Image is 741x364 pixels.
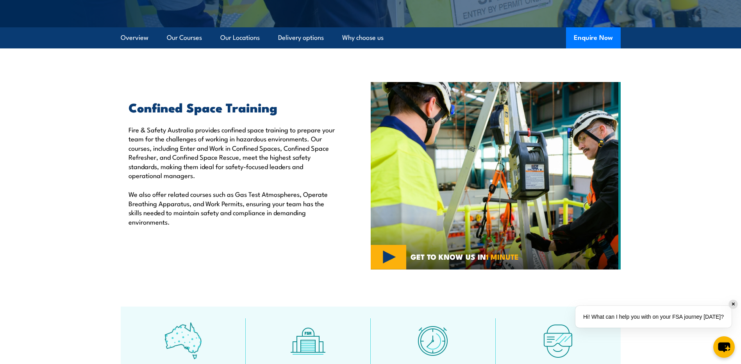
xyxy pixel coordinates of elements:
[342,27,384,48] a: Why choose us
[713,336,735,358] button: chat-button
[371,82,621,269] img: Confined Space Courses Australia
[129,125,335,180] p: Fire & Safety Australia provides confined space training to prepare your team for the challenges ...
[129,102,335,112] h2: Confined Space Training
[289,322,327,359] img: facilities-icon
[575,306,732,328] div: Hi! What can I help you with on your FSA journey [DATE]?
[121,27,148,48] a: Overview
[278,27,324,48] a: Delivery options
[566,27,621,48] button: Enquire Now
[414,322,452,359] img: fast-icon
[729,300,737,309] div: ✕
[167,27,202,48] a: Our Courses
[539,322,577,359] img: tech-icon
[164,322,202,359] img: auswide-icon
[411,253,519,260] span: GET TO KNOW US IN
[129,189,335,226] p: We also offer related courses such as Gas Test Atmospheres, Operate Breathing Apparatus, and Work...
[486,251,519,262] strong: 1 MINUTE
[220,27,260,48] a: Our Locations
